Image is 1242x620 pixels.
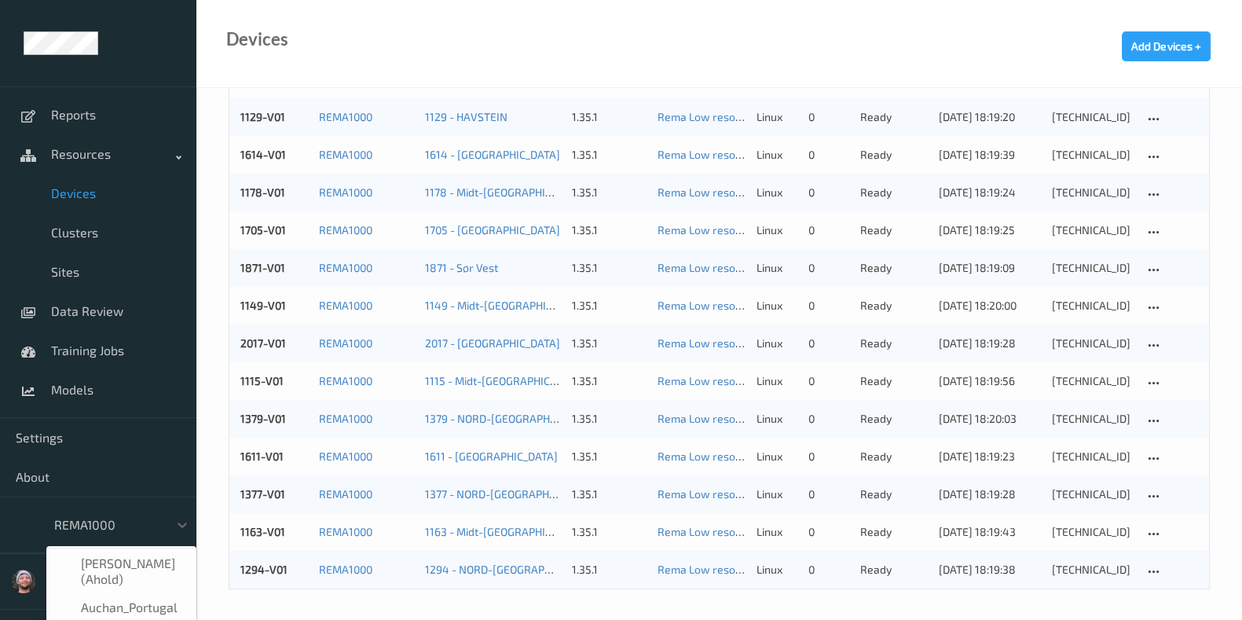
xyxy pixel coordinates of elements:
a: REMA1000 [319,487,372,501]
a: Rema Low resolution 280_210 [DATE] 22:30 [DATE] 22:30 Auto Save [658,110,992,123]
div: [DATE] 18:20:00 [939,298,1040,314]
p: linux [757,185,797,200]
a: REMA1000 [319,148,372,161]
div: [TECHNICAL_ID] [1051,109,1133,125]
a: REMA1000 [319,336,372,350]
div: [TECHNICAL_ID] [1051,298,1133,314]
p: ready [860,222,928,238]
div: [DATE] 18:19:24 [939,185,1040,200]
p: ready [860,260,928,276]
div: 1.35.1 [572,147,647,163]
div: Devices [226,31,288,47]
div: 0 [808,147,849,163]
p: ready [860,449,928,464]
a: 1115 - Midt-[GEOGRAPHIC_DATA] [425,374,584,387]
div: 0 [808,524,849,540]
p: linux [757,449,797,464]
a: 1115-V01 [240,374,284,387]
p: linux [757,298,797,314]
div: 0 [808,562,849,578]
div: 1.35.1 [572,449,647,464]
p: linux [757,260,797,276]
p: ready [860,109,928,125]
div: 0 [808,222,849,238]
div: [DATE] 18:19:43 [939,524,1040,540]
a: REMA1000 [319,374,372,387]
p: linux [757,373,797,389]
div: 1.35.1 [572,411,647,427]
div: [TECHNICAL_ID] [1051,562,1133,578]
p: linux [757,222,797,238]
a: Rema Low resolution 280_210 [DATE] 22:30 [DATE] 22:30 Auto Save [658,525,992,538]
p: linux [757,562,797,578]
a: 1163 - Midt-[GEOGRAPHIC_DATA] [425,525,586,538]
div: 1.35.1 [572,373,647,389]
a: REMA1000 [319,185,372,199]
a: Rema Low resolution 280_210 [DATE] 22:30 [DATE] 22:30 Auto Save [658,449,992,463]
div: [TECHNICAL_ID] [1051,373,1133,389]
button: Add Devices + [1122,31,1211,61]
p: ready [860,147,928,163]
a: Rema Low resolution 280_210 [DATE] 22:30 [DATE] 22:30 Auto Save [658,374,992,387]
a: 1149 - Midt-[GEOGRAPHIC_DATA] [425,299,587,312]
p: ready [860,185,928,200]
p: linux [757,109,797,125]
div: 0 [808,260,849,276]
p: ready [860,562,928,578]
div: 1.35.1 [572,222,647,238]
a: Rema Low resolution 280_210 [DATE] 22:30 [DATE] 22:30 Auto Save [658,185,992,199]
a: 2017-V01 [240,336,286,350]
div: [TECHNICAL_ID] [1051,449,1133,464]
a: 1614-V01 [240,148,286,161]
a: 1871-V01 [240,261,285,274]
a: Rema Low resolution 280_210 [DATE] 22:30 [DATE] 22:30 Auto Save [658,412,992,425]
div: 1.35.1 [572,260,647,276]
div: [TECHNICAL_ID] [1051,222,1133,238]
a: Rema Low resolution 280_210 [DATE] 22:30 [DATE] 22:30 Auto Save [658,261,992,274]
p: ready [860,411,928,427]
div: 1.35.1 [572,185,647,200]
p: linux [757,486,797,502]
p: ready [860,336,928,351]
p: linux [757,336,797,351]
div: [DATE] 18:19:09 [939,260,1040,276]
a: Rema Low resolution 280_210 [DATE] 22:30 [DATE] 22:30 Auto Save [658,336,992,350]
div: [DATE] 18:19:23 [939,449,1040,464]
div: [TECHNICAL_ID] [1051,486,1133,502]
div: [TECHNICAL_ID] [1051,411,1133,427]
div: 0 [808,336,849,351]
a: REMA1000 [319,412,372,425]
a: REMA1000 [319,223,372,237]
p: ready [860,486,928,502]
a: 1294-V01 [240,563,288,576]
div: [TECHNICAL_ID] [1051,147,1133,163]
a: REMA1000 [319,563,372,576]
a: 1149-V01 [240,299,286,312]
a: 1705 - [GEOGRAPHIC_DATA] [425,223,560,237]
a: 1614 - [GEOGRAPHIC_DATA] [425,148,560,161]
p: linux [757,411,797,427]
a: REMA1000 [319,449,372,463]
a: 1163-V01 [240,525,285,538]
div: [TECHNICAL_ID] [1051,524,1133,540]
a: REMA1000 [319,261,372,274]
div: [DATE] 18:19:25 [939,222,1040,238]
a: 1178 - Midt-[GEOGRAPHIC_DATA] [425,185,586,199]
div: 0 [808,486,849,502]
a: Rema Low resolution 280_210 [DATE] 22:30 [DATE] 22:30 Auto Save [658,148,992,161]
a: 2017 - [GEOGRAPHIC_DATA] [425,336,560,350]
div: [DATE] 18:19:38 [939,562,1040,578]
p: linux [757,147,797,163]
a: 1611 - [GEOGRAPHIC_DATA] [425,449,558,463]
a: 1871 - Sør Vest [425,261,498,274]
div: [DATE] 18:19:56 [939,373,1040,389]
div: [DATE] 18:20:03 [939,411,1040,427]
div: 1.35.1 [572,486,647,502]
div: 1.35.1 [572,298,647,314]
a: 1294 - NORD-[GEOGRAPHIC_DATA] [425,563,595,576]
div: [TECHNICAL_ID] [1051,185,1133,200]
a: REMA1000 [319,525,372,538]
div: 0 [808,298,849,314]
div: [DATE] 18:19:28 [939,486,1040,502]
p: ready [860,524,928,540]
